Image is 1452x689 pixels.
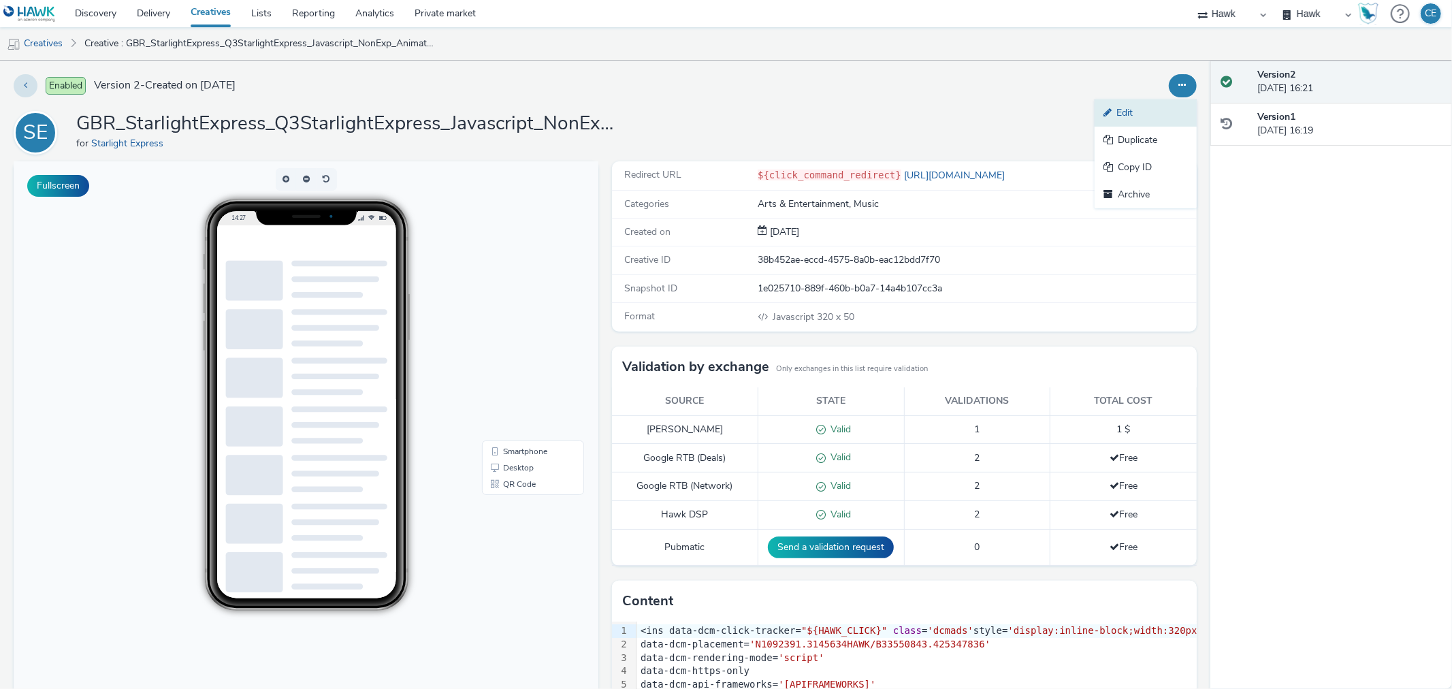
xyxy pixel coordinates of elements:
div: 1e025710-889f-460b-b0a7-14a4b107cc3a [758,282,1195,295]
td: Google RTB (Network) [612,472,758,501]
a: Duplicate [1095,127,1197,154]
div: 2 [612,638,629,652]
a: Starlight Express [91,137,169,150]
a: Hawk Academy [1358,3,1384,25]
img: Hawk Academy [1358,3,1378,25]
div: CE [1425,3,1437,24]
div: data-dcm-https-only [636,664,1273,678]
span: Format [624,310,655,323]
h3: Content [622,591,673,611]
div: Creation 14 July 2025, 16:19 [767,225,799,239]
li: Desktop [471,298,568,315]
a: Creative : GBR_StarlightExpress_Q3StarlightExpress_Javascript_NonExp_Animated_320x50_Banner_20250714 [78,27,440,60]
td: Pubmatic [612,529,758,565]
img: mobile [7,37,20,51]
div: 4 [612,664,629,678]
span: Smartphone [489,286,534,294]
span: Free [1110,541,1138,554]
h3: Validation by exchange [622,357,769,377]
span: Valid [826,451,851,464]
div: SE [23,114,48,152]
span: Javascript [773,310,817,323]
th: Validations [904,387,1050,415]
span: Version 2 - Created on [DATE] [94,78,236,93]
span: Redirect URL [624,168,681,181]
div: data-dcm-placement= [636,638,1273,652]
button: Fullscreen [27,175,89,197]
span: 14:27 [217,52,232,60]
a: Edit [1095,99,1197,127]
span: Snapshot ID [624,282,677,295]
div: Arts & Entertainment, Music [758,197,1195,211]
th: State [758,387,904,415]
a: [URL][DOMAIN_NAME] [901,169,1010,182]
span: Enabled [46,77,86,95]
span: Valid [826,423,851,436]
span: Creative ID [624,253,671,266]
span: Free [1110,508,1138,521]
td: [PERSON_NAME] [612,415,758,444]
div: 1 [612,624,629,638]
span: 'display:inline-block;width:320px;height:50px' [1008,625,1272,636]
span: "${HAWK_CLICK}" [801,625,887,636]
div: 38b452ae-eccd-4575-8a0b-eac12bdd7f70 [758,253,1195,267]
span: 2 [974,508,980,521]
button: Send a validation request [768,536,894,558]
span: 320 x 50 [771,310,854,323]
span: 'dcmads' [928,625,973,636]
span: Valid [826,508,851,521]
td: Hawk DSP [612,501,758,530]
span: Free [1110,479,1138,492]
span: Valid [826,479,851,492]
div: [DATE] 16:21 [1257,68,1441,96]
li: Smartphone [471,282,568,298]
span: Free [1110,451,1138,464]
code: ${click_command_redirect} [758,170,901,180]
h1: GBR_StarlightExpress_Q3StarlightExpress_Javascript_NonExp_Animated_320x50_Banner_20250714 [76,111,621,137]
a: Copy ID [1095,154,1197,181]
a: Archive [1095,181,1197,208]
li: QR Code [471,315,568,331]
span: Created on [624,225,671,238]
div: 3 [612,652,629,665]
div: <ins data-dcm-click-tracker= = style= [636,624,1273,638]
span: for [76,137,91,150]
th: Total cost [1050,387,1197,415]
span: 'N1092391.3145634HAWK/B33550843.425347836' [749,639,990,650]
span: class [893,625,922,636]
span: 1 $ [1116,423,1130,436]
span: 'script' [778,652,824,663]
img: undefined Logo [3,5,56,22]
td: Google RTB (Deals) [612,444,758,472]
span: 2 [974,479,980,492]
span: Desktop [489,302,520,310]
div: [DATE] 16:19 [1257,110,1441,138]
span: [DATE] [767,225,799,238]
span: 2 [974,451,980,464]
strong: Version 2 [1257,68,1295,81]
strong: Version 1 [1257,110,1295,123]
th: Source [612,387,758,415]
span: 0 [974,541,980,554]
span: 1 [974,423,980,436]
span: QR Code [489,319,522,327]
span: Categories [624,197,669,210]
a: SE [14,126,63,139]
div: data-dcm-rendering-mode= [636,652,1273,665]
small: Only exchanges in this list require validation [776,364,928,374]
